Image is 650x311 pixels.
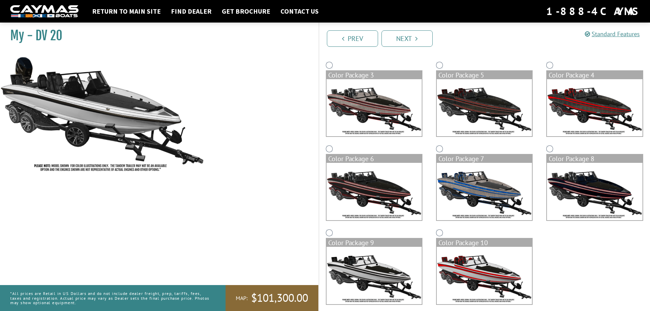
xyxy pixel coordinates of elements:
[437,79,532,137] img: color_package_385.png
[10,5,78,18] img: white-logo-c9c8dbefe5ff5ceceb0f0178aa75bf4bb51f6bca0971e226c86eb53dfe498488.png
[585,30,640,38] a: Standard Features
[327,79,422,137] img: color_package_384.png
[10,28,301,43] h1: My - DV 20
[547,155,642,163] div: Color Package 8
[546,4,640,19] div: 1-888-4CAYMAS
[327,247,422,304] img: color_package_390.png
[327,71,422,79] div: Color Package 3
[277,7,322,16] a: Contact Us
[327,239,422,247] div: Color Package 9
[226,285,318,311] a: MAP:$101,300.00
[327,163,422,220] img: color_package_387.png
[89,7,164,16] a: Return to main site
[547,79,642,137] img: color_package_386.png
[381,30,433,47] a: Next
[437,239,532,247] div: Color Package 10
[437,247,532,304] img: color_package_391.png
[547,71,642,79] div: Color Package 4
[10,288,210,308] p: *All prices are Retail in US Dollars and do not include dealer freight, prep, tariffs, fees, taxe...
[218,7,274,16] a: Get Brochure
[437,155,532,163] div: Color Package 7
[437,71,532,79] div: Color Package 5
[168,7,215,16] a: Find Dealer
[327,30,378,47] a: Prev
[437,163,532,220] img: color_package_388.png
[547,163,642,220] img: color_package_389.png
[236,295,248,302] span: MAP:
[251,291,308,305] span: $101,300.00
[327,155,422,163] div: Color Package 6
